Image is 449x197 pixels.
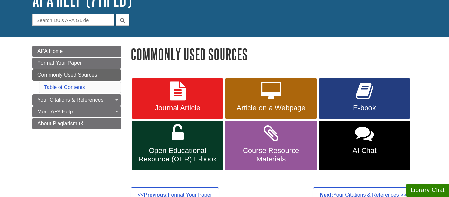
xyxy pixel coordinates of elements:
[137,104,218,112] span: Journal Article
[32,106,121,117] a: More APA Help
[132,121,223,170] a: Open Educational Resource (OER) E-book
[32,58,121,69] a: Format Your Paper
[319,121,410,170] a: AI Chat
[324,104,405,112] span: E-book
[79,122,84,126] i: This link opens in a new window
[37,121,77,126] span: About Plagiarism
[37,97,103,103] span: Your Citations & References
[32,14,114,26] input: Search DU's APA Guide
[230,104,312,112] span: Article on a Webpage
[319,78,410,119] a: E-book
[406,184,449,197] button: Library Chat
[230,146,312,163] span: Course Resource Materials
[37,60,82,66] span: Format Your Paper
[225,121,317,170] a: Course Resource Materials
[32,69,121,81] a: Commonly Used Sources
[132,78,223,119] a: Journal Article
[137,146,218,163] span: Open Educational Resource (OER) E-book
[32,46,121,129] div: Guide Page Menu
[32,94,121,106] a: Your Citations & References
[37,48,63,54] span: APA Home
[32,118,121,129] a: About Plagiarism
[37,109,73,114] span: More APA Help
[225,78,317,119] a: Article on a Webpage
[131,46,417,62] h1: Commonly Used Sources
[32,46,121,57] a: APA Home
[37,72,97,78] span: Commonly Used Sources
[324,146,405,155] span: AI Chat
[44,85,85,90] a: Table of Contents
